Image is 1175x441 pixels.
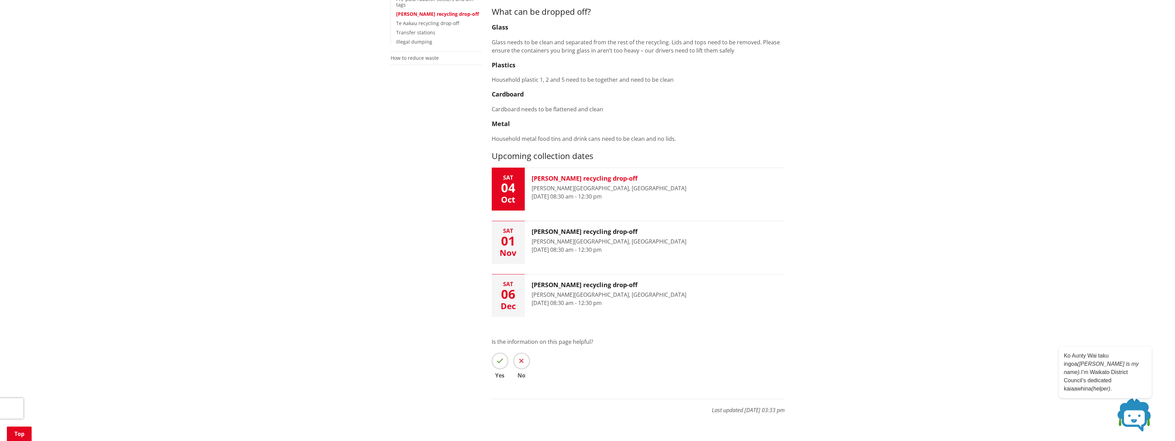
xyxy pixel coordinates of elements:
[492,288,525,301] div: 06
[396,29,435,36] a: Transfer stations
[492,120,510,128] strong: Metal
[492,235,525,247] div: 01
[1064,361,1139,375] em: ([PERSON_NAME] is my name).
[532,291,686,299] div: [PERSON_NAME][GEOGRAPHIC_DATA], [GEOGRAPHIC_DATA]
[492,76,785,84] p: Household plastic 1, 2 and 5 need to be together and need to be clean
[492,195,525,204] div: Oct
[492,302,525,310] div: Dec
[492,90,524,98] strong: Cardboard
[492,135,785,151] div: Household metal food tins and drink cans need to be clean and no lids.
[492,274,785,317] button: Sat 06 Dec [PERSON_NAME] recycling drop-off [PERSON_NAME][GEOGRAPHIC_DATA], [GEOGRAPHIC_DATA] [DA...
[532,184,686,192] div: [PERSON_NAME][GEOGRAPHIC_DATA], [GEOGRAPHIC_DATA]
[492,182,525,194] div: 04
[513,373,530,378] span: No
[1064,352,1146,393] p: Ko Aunty Wai taku ingoa I’m Waikato District Council’s dedicated kaiaawhina .
[396,11,479,17] a: [PERSON_NAME] recycling drop-off
[492,38,785,55] p: Glass needs to be clean and separated from the rest of the recycling. Lids and tops need to be re...
[492,61,515,69] strong: Plastics
[1091,386,1110,392] em: (helper)
[492,221,785,264] button: Sat 01 Nov [PERSON_NAME] recycling drop-off [PERSON_NAME][GEOGRAPHIC_DATA], [GEOGRAPHIC_DATA] [DA...
[492,151,785,161] h3: Upcoming collection dates
[391,55,439,61] a: How to reduce waste
[492,168,785,211] button: Sat 04 Oct [PERSON_NAME] recycling drop-off [PERSON_NAME][GEOGRAPHIC_DATA], [GEOGRAPHIC_DATA] [DA...
[532,175,686,182] h3: [PERSON_NAME] recycling drop-off
[7,427,32,441] a: Top
[396,38,432,45] a: Illegal dumping
[532,299,602,307] time: [DATE] 08:30 am - 12:30 pm
[532,237,686,246] div: [PERSON_NAME][GEOGRAPHIC_DATA], [GEOGRAPHIC_DATA]
[492,23,508,31] strong: Glass
[532,281,686,289] h3: [PERSON_NAME] recycling drop-off
[492,399,785,414] p: Last updated [DATE] 03:33 pm
[396,20,459,26] a: Te Aakau recycling drop-off
[492,338,785,346] p: Is the information on this page helpful?
[492,105,785,113] p: Cardboard needs to be flattened and clean
[492,7,785,17] h3: What can be dropped off?
[492,228,525,234] div: Sat
[492,373,508,378] span: Yes
[492,281,525,287] div: Sat
[532,228,686,236] h3: [PERSON_NAME] recycling drop-off
[532,193,602,200] time: [DATE] 08:30 am - 12:30 pm
[492,175,525,180] div: Sat
[492,249,525,257] div: Nov
[532,246,602,253] time: [DATE] 08:30 am - 12:30 pm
